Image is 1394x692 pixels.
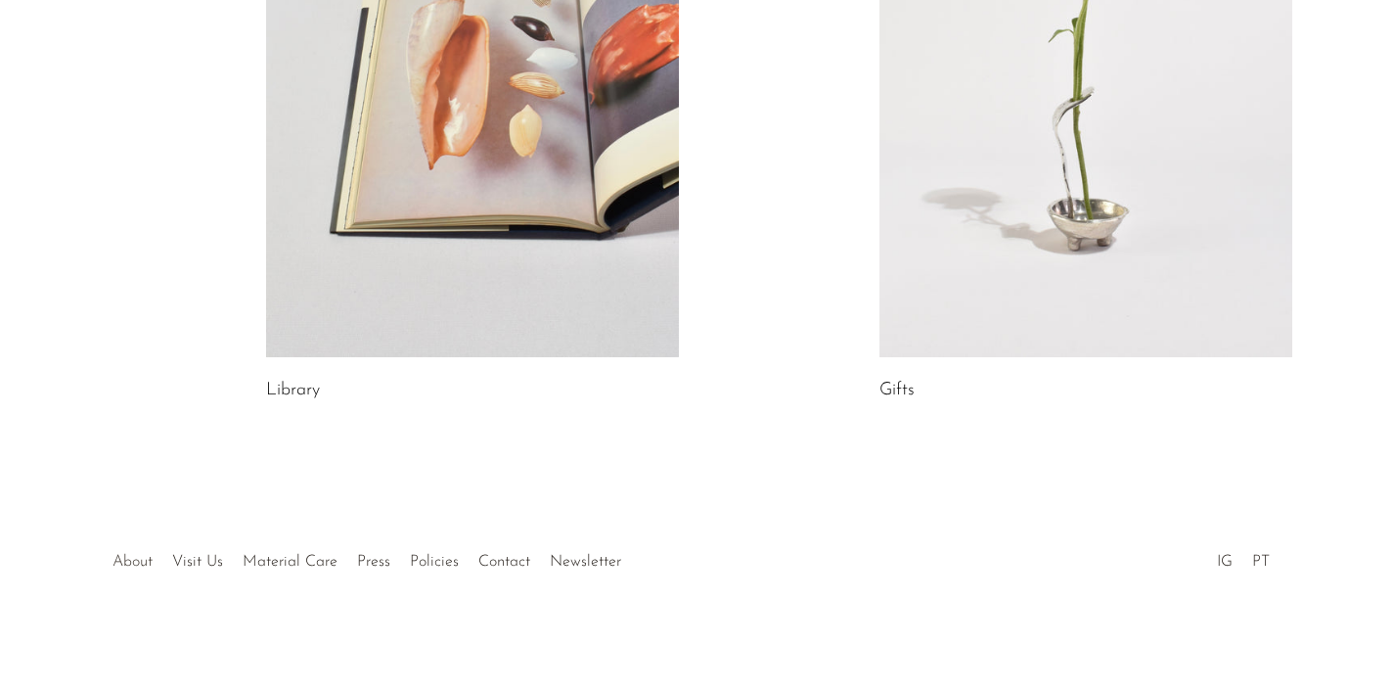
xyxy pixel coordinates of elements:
[103,538,631,576] ul: Quick links
[1207,538,1280,576] ul: Social Medias
[266,382,320,399] a: Library
[1252,554,1270,570] a: PT
[357,554,390,570] a: Press
[410,554,459,570] a: Policies
[243,554,337,570] a: Material Care
[478,554,530,570] a: Contact
[172,554,223,570] a: Visit Us
[112,554,153,570] a: About
[879,382,915,399] a: Gifts
[1217,554,1233,570] a: IG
